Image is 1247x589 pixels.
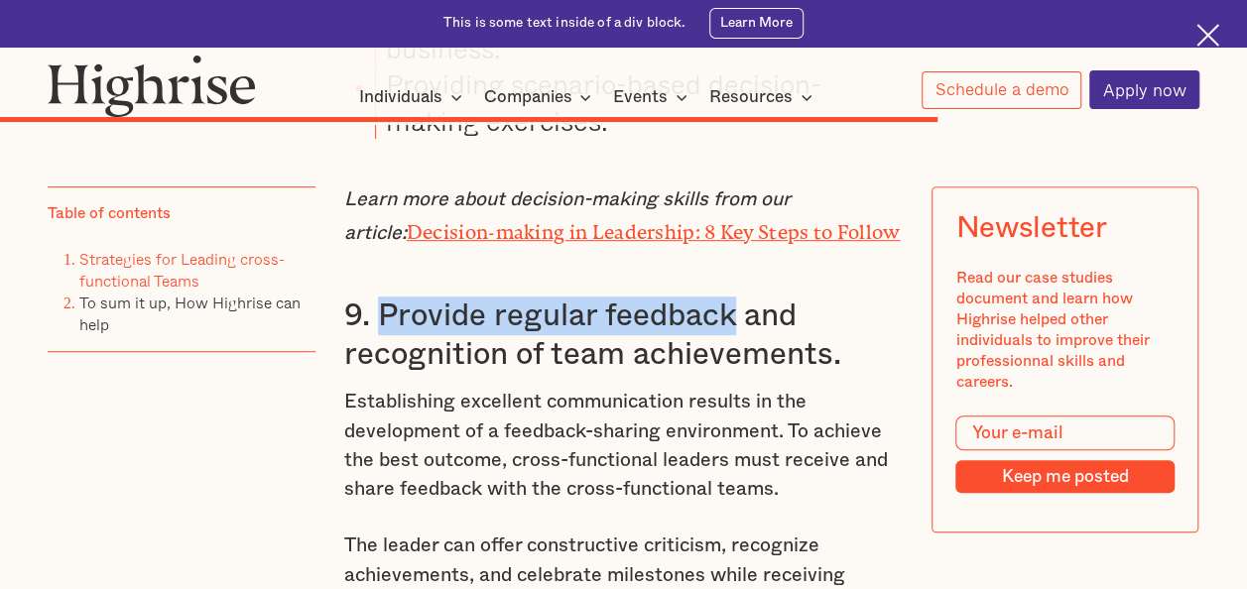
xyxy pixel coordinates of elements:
a: Learn More [709,8,804,38]
h3: 9. Provide regular feedback and recognition of team achievements. [344,296,904,374]
form: Modal Form [956,415,1175,493]
div: Resources [709,85,818,109]
div: Companies [483,85,597,109]
a: To sum it up, How Highrise can help [79,291,301,336]
div: Individuals [359,85,468,109]
input: Keep me posted [956,460,1175,493]
em: Learn more about decision-making skills from our article: [344,189,790,242]
div: Companies [483,85,571,109]
a: Apply now [1089,70,1199,109]
div: Resources [709,85,793,109]
img: Highrise logo [48,55,256,117]
div: Events [613,85,693,109]
div: Read our case studies document and learn how Highrise helped other individuals to improve their p... [956,268,1175,392]
a: Strategies for Leading cross-functional Teams [79,247,285,293]
input: Your e-mail [956,415,1175,450]
a: Decision-making in Leadership: 8 Key Steps to Follow [407,221,901,234]
p: Establishing excellent communication results in the development of a feedback-sharing environment... [344,388,904,505]
div: Individuals [359,85,442,109]
div: Newsletter [956,211,1107,245]
a: Schedule a demo [922,71,1082,109]
div: Table of contents [48,203,171,224]
div: Events [613,85,668,109]
img: Cross icon [1196,24,1219,47]
div: This is some text inside of a div block. [443,14,686,33]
